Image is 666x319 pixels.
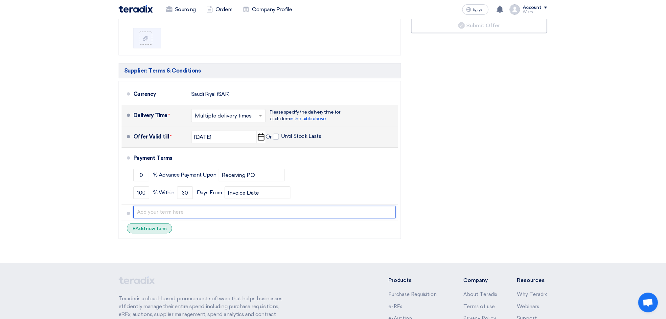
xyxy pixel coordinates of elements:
img: Teradix logo [119,5,153,13]
li: Resources [517,276,547,284]
input: payment-term-2 [133,186,149,199]
div: Please specify the delivery time for each item [270,109,342,122]
div: Payment Terms [133,150,390,166]
input: payment-term-1 [133,169,149,181]
button: Submit Offer [411,17,547,33]
a: About Teradix [463,291,497,297]
div: Account [523,5,541,11]
div: Wiam [523,10,547,14]
span: % Within [153,189,174,196]
div: Add new term [127,223,172,233]
li: Company [463,276,497,284]
img: profile_test.png [510,4,520,15]
div: Open chat [638,293,658,312]
a: Company Profile [238,2,297,17]
a: Terms of use [463,304,495,309]
div: Saudi Riyal (SAR) [191,88,230,100]
input: payment-term-2 [225,186,290,199]
span: in the table above [290,116,326,121]
input: payment-term-2 [219,169,285,181]
input: payment-term-2 [177,186,193,199]
li: Products [388,276,444,284]
span: العربية [473,8,485,12]
a: Webinars [517,304,540,309]
span: + [132,225,136,232]
a: Why Teradix [517,291,547,297]
h5: Supplier: Terms & Conditions [119,63,401,78]
div: Offer Valid till [133,129,186,145]
a: Sourcing [161,2,201,17]
a: Orders [201,2,238,17]
label: Until Stock Lasts [273,133,321,139]
a: Purchase Requisition [388,291,437,297]
button: العربية [462,4,489,15]
span: Or [265,134,272,140]
span: Days From [197,189,222,196]
input: Add your term here... [133,206,396,218]
div: Delivery Time [133,108,186,123]
span: % Advance Payment Upon [153,172,216,178]
div: Currency [133,86,186,102]
input: yyyy-mm-dd [191,131,257,143]
a: e-RFx [388,304,402,309]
